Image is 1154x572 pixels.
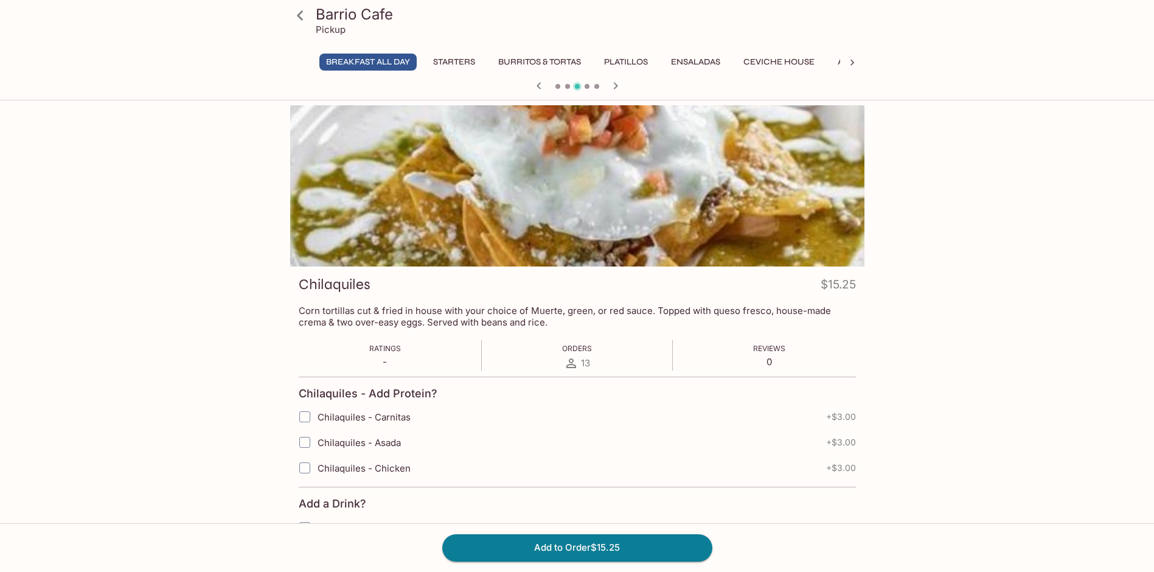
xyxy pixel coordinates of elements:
button: Breakfast ALL DAY [319,54,417,71]
div: Chilaquiles [290,105,864,267]
button: Starters [426,54,482,71]
h4: $15.25 [821,275,856,299]
span: Cucumber Lemonade [318,521,411,533]
button: Add to Order$15.25 [442,534,712,561]
span: + $3.00 [826,412,856,422]
h4: Add a Drink? [299,497,366,511]
p: Pickup [316,24,346,35]
span: Chilaquiles - Chicken [318,462,411,474]
span: Reviews [753,344,785,353]
span: Ratings [369,344,401,353]
span: Chilaquiles - Asada [318,437,401,448]
button: Ensaladas [664,54,727,71]
h3: Chilaquiles [299,275,370,294]
span: + $3.00 [826,438,856,447]
button: Ala Carte [831,54,891,71]
h3: Barrio Cafe [316,5,860,24]
span: Chilaquiles - Carnitas [318,411,411,423]
p: 0 [753,356,785,368]
span: 13 [581,357,590,369]
button: Platillos [597,54,655,71]
button: Burritos & Tortas [492,54,588,71]
button: Ceviche House [737,54,821,71]
p: Corn tortillas cut & fried in house with your choice of Muerte, green, or red sauce. Topped with ... [299,305,856,328]
span: + $5.30 [827,523,856,532]
h4: Chilaquiles - Add Protein? [299,387,437,400]
span: Orders [562,344,592,353]
span: + $3.00 [826,463,856,473]
p: - [369,356,401,368]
